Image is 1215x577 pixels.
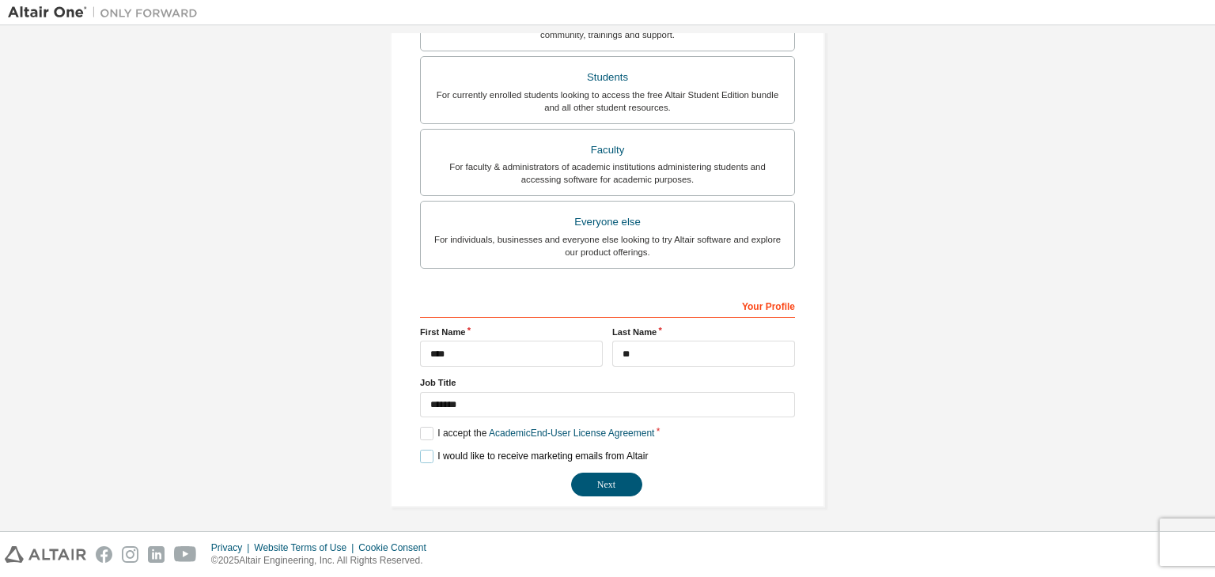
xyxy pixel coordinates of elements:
[8,5,206,21] img: Altair One
[174,546,197,563] img: youtube.svg
[420,427,654,440] label: I accept the
[430,160,785,186] div: For faculty & administrators of academic institutions administering students and accessing softwa...
[420,450,648,463] label: I would like to receive marketing emails from Altair
[489,428,654,439] a: Academic End-User License Agreement
[420,326,603,338] label: First Name
[96,546,112,563] img: facebook.svg
[211,541,254,554] div: Privacy
[420,376,795,389] label: Job Title
[430,211,785,233] div: Everyone else
[148,546,165,563] img: linkedin.svg
[430,233,785,258] div: For individuals, businesses and everyone else looking to try Altair software and explore our prod...
[211,554,436,568] p: © 2025 Altair Engineering, Inc. All Rights Reserved.
[612,326,795,338] label: Last Name
[5,546,86,563] img: altair_logo.svg
[358,541,435,554] div: Cookie Consent
[430,139,785,161] div: Faculty
[430,66,785,89] div: Students
[571,473,642,496] button: Next
[122,546,138,563] img: instagram.svg
[420,292,795,318] div: Your Profile
[254,541,358,554] div: Website Terms of Use
[430,89,785,114] div: For currently enrolled students looking to access the free Altair Student Edition bundle and all ...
